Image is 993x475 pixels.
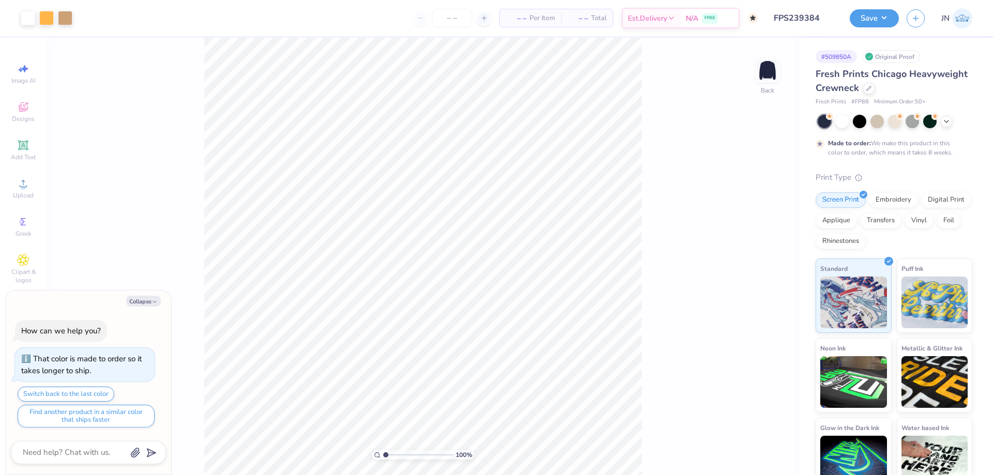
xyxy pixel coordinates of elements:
span: 100 % [456,450,472,459]
div: Applique [816,213,857,228]
span: # FP88 [851,98,869,106]
div: Screen Print [816,192,866,208]
img: Metallic & Glitter Ink [901,356,968,408]
div: Embroidery [869,192,918,208]
span: Neon Ink [820,343,846,354]
span: – – [506,13,526,24]
span: Designs [12,115,35,123]
input: – – [432,9,472,27]
button: Collapse [126,296,161,307]
div: Rhinestones [816,234,866,249]
div: Vinyl [905,213,934,228]
img: Jacky Noya [952,8,972,28]
div: Print Type [816,172,972,183]
div: Foil [937,213,961,228]
span: Total [591,13,607,24]
button: Save [850,9,899,27]
img: Standard [820,277,887,328]
span: N/A [686,13,698,24]
span: Image AI [11,76,36,85]
span: Puff Ink [901,263,923,274]
button: Switch back to the last color [18,387,114,402]
img: Puff Ink [901,277,968,328]
div: Digital Print [921,192,971,208]
div: That color is made to order so it takes longer to ship. [21,354,142,376]
span: Per Item [530,13,555,24]
div: We make this product in this color to order, which means it takes 8 weeks. [828,139,955,157]
span: Upload [13,191,34,200]
span: Glow in the Dark Ink [820,422,879,433]
span: Fresh Prints [816,98,846,106]
span: Metallic & Glitter Ink [901,343,962,354]
strong: Made to order: [828,139,871,147]
div: # 509850A [816,50,857,63]
span: Add Text [11,153,36,161]
span: Minimum Order: 50 + [874,98,926,106]
a: JN [941,8,972,28]
img: Neon Ink [820,356,887,408]
span: Standard [820,263,848,274]
span: Clipart & logos [5,268,41,284]
div: Original Proof [862,50,920,63]
span: Fresh Prints Chicago Heavyweight Crewneck [816,68,968,94]
img: Back [757,60,778,81]
span: Water based Ink [901,422,949,433]
span: – – [567,13,588,24]
span: FREE [704,14,715,22]
div: How can we help you? [21,326,101,336]
span: JN [941,12,950,24]
span: Est. Delivery [628,13,667,24]
button: Find another product in a similar color that ships faster [18,405,155,427]
div: Transfers [860,213,901,228]
div: Back [761,86,774,95]
span: Greek [16,229,32,238]
input: Untitled Design [766,8,842,28]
